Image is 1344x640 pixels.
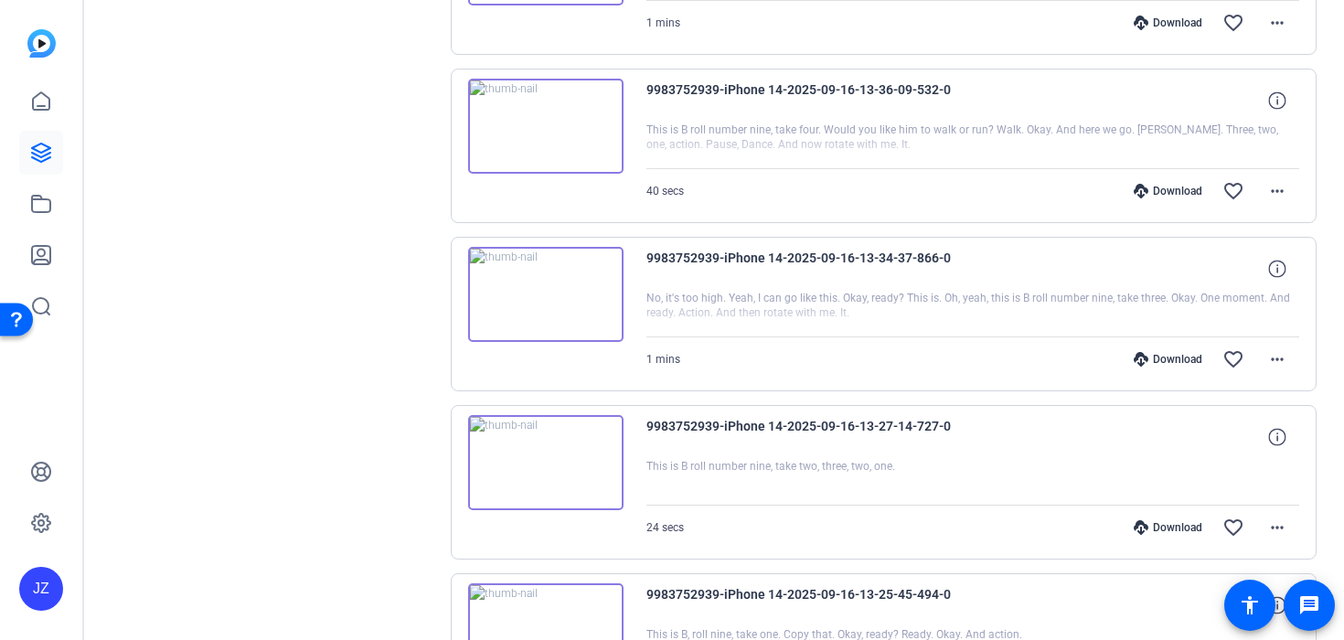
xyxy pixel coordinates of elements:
[1239,594,1261,616] mat-icon: accessibility
[646,353,680,366] span: 1 mins
[1222,348,1244,370] mat-icon: favorite_border
[19,567,63,611] div: JZ
[646,185,684,197] span: 40 secs
[1125,520,1211,535] div: Download
[1125,184,1211,198] div: Download
[1125,16,1211,30] div: Download
[646,247,985,291] span: 9983752939-iPhone 14-2025-09-16-13-34-37-866-0
[646,79,985,123] span: 9983752939-iPhone 14-2025-09-16-13-36-09-532-0
[646,16,680,29] span: 1 mins
[646,415,985,459] span: 9983752939-iPhone 14-2025-09-16-13-27-14-727-0
[1222,180,1244,202] mat-icon: favorite_border
[1266,12,1288,34] mat-icon: more_horiz
[646,583,985,627] span: 9983752939-iPhone 14-2025-09-16-13-25-45-494-0
[1125,352,1211,367] div: Download
[1222,12,1244,34] mat-icon: favorite_border
[646,521,684,534] span: 24 secs
[1222,517,1244,539] mat-icon: favorite_border
[1266,348,1288,370] mat-icon: more_horiz
[27,29,56,58] img: blue-gradient.svg
[468,247,624,342] img: thumb-nail
[1298,594,1320,616] mat-icon: message
[1266,180,1288,202] mat-icon: more_horiz
[1266,517,1288,539] mat-icon: more_horiz
[468,415,624,510] img: thumb-nail
[468,79,624,174] img: thumb-nail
